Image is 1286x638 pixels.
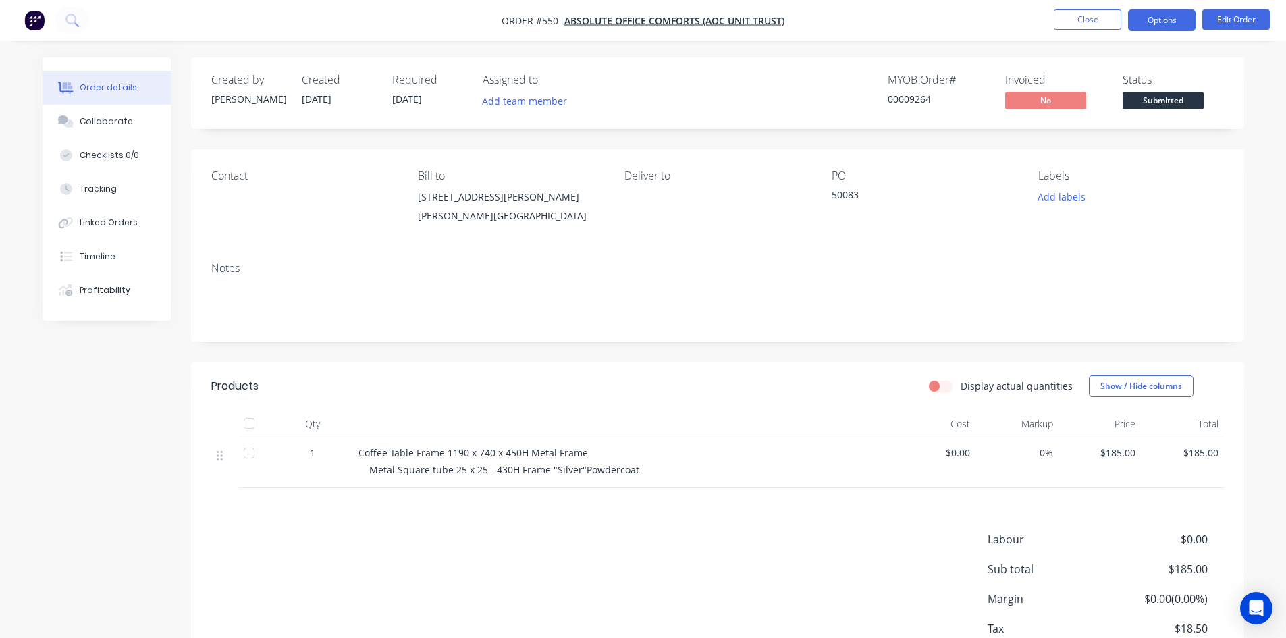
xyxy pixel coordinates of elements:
span: Margin [988,591,1108,607]
label: Display actual quantities [961,379,1073,393]
div: Products [211,378,259,394]
span: $185.00 [1107,561,1207,577]
span: No [1005,92,1086,109]
div: Contact [211,169,396,182]
div: MYOB Order # [888,74,989,86]
span: $185.00 [1064,446,1136,460]
div: [PERSON_NAME] [211,92,286,106]
div: Markup [975,410,1059,437]
span: Labour [988,531,1108,548]
span: $18.50 [1107,620,1207,637]
div: Assigned to [483,74,618,86]
button: Add labels [1031,188,1093,206]
button: Add team member [475,92,574,110]
button: Show / Hide columns [1089,375,1194,397]
div: [STREET_ADDRESS][PERSON_NAME] [418,188,603,207]
span: Sub total [988,561,1108,577]
div: Notes [211,262,1224,275]
div: Required [392,74,466,86]
span: Metal Square tube 25 x 25 - 430H Frame "Silver"Powdercoat [369,463,639,476]
div: Invoiced [1005,74,1106,86]
span: Tax [988,620,1108,637]
div: Cost [893,410,976,437]
div: Tracking [80,183,117,195]
div: Linked Orders [80,217,138,229]
span: $0.00 [1107,531,1207,548]
span: Submitted [1123,92,1204,109]
div: Timeline [80,250,115,263]
span: [DATE] [392,92,422,105]
span: [DATE] [302,92,331,105]
div: Qty [272,410,353,437]
span: 1 [310,446,315,460]
div: Total [1141,410,1224,437]
span: 0% [981,446,1053,460]
button: Timeline [43,240,171,273]
div: [PERSON_NAME][GEOGRAPHIC_DATA] [418,207,603,225]
div: 50083 [832,188,1000,207]
div: Checklists 0/0 [80,149,139,161]
div: Open Intercom Messenger [1240,592,1272,624]
div: PO [832,169,1017,182]
div: Deliver to [624,169,809,182]
button: Tracking [43,172,171,206]
button: Profitability [43,273,171,307]
button: Collaborate [43,105,171,138]
span: Order #550 - [502,14,564,27]
button: Add team member [483,92,574,110]
div: Price [1059,410,1142,437]
img: Factory [24,10,45,30]
span: $0.00 ( 0.00 %) [1107,591,1207,607]
button: Edit Order [1202,9,1270,30]
div: Created [302,74,376,86]
span: $0.00 [899,446,971,460]
div: Labels [1038,169,1223,182]
button: Checklists 0/0 [43,138,171,172]
div: Collaborate [80,115,133,128]
div: Status [1123,74,1224,86]
button: Options [1128,9,1196,31]
button: Linked Orders [43,206,171,240]
div: Order details [80,82,137,94]
div: Profitability [80,284,130,296]
span: $185.00 [1146,446,1218,460]
div: Bill to [418,169,603,182]
div: Created by [211,74,286,86]
a: Absolute Office Comforts (AOC Unit Trust) [564,14,784,27]
div: [STREET_ADDRESS][PERSON_NAME][PERSON_NAME][GEOGRAPHIC_DATA] [418,188,603,231]
div: 00009264 [888,92,989,106]
button: Order details [43,71,171,105]
button: Close [1054,9,1121,30]
span: Coffee Table Frame 1190 x 740 x 450H Metal Frame [358,446,588,459]
button: Submitted [1123,92,1204,112]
